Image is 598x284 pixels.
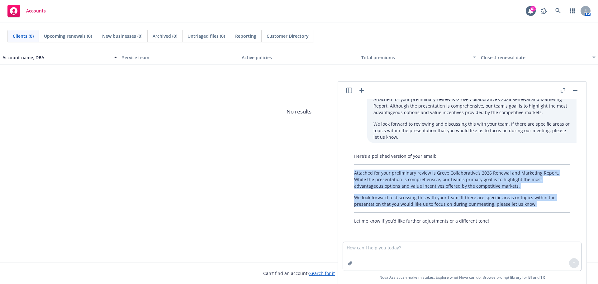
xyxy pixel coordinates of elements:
p: Attached for your preliminary review is Grove Collaborative’s 2026 Renewal and Marketing Report. ... [373,96,570,116]
p: Here’s a polished version of your email: [354,153,570,159]
a: Accounts [5,2,48,20]
span: Nova Assist can make mistakes. Explore what Nova can do: Browse prompt library for and [340,271,584,284]
a: Report a Bug [538,5,550,17]
p: We look forward to reviewing and discussing this with your team. If there are specific areas or t... [373,121,570,140]
span: Accounts [26,8,46,13]
a: Switch app [566,5,579,17]
div: Total premiums [361,54,469,61]
span: Customer Directory [267,33,309,39]
p: Let me know if you’d like further adjustments or a different tone! [354,218,570,224]
span: Clients (0) [13,33,34,39]
div: Service team [122,54,237,61]
span: Can't find an account? [263,270,335,277]
span: Archived (0) [153,33,177,39]
span: Upcoming renewals (0) [44,33,92,39]
div: Closest renewal date [481,54,589,61]
p: We look forward to discussing this with your team. If there are specific areas or topics within t... [354,194,570,207]
span: Reporting [235,33,256,39]
div: Account name, DBA [2,54,110,61]
button: Total premiums [359,50,478,65]
div: 61 [530,6,536,12]
button: Closest renewal date [478,50,598,65]
a: TR [540,275,545,280]
a: Search for it [309,270,335,276]
a: Search [552,5,564,17]
button: Active policies [239,50,359,65]
p: Attached for your preliminary review is Grove Collaborative’s 2026 Renewal and Marketing Report. ... [354,170,570,189]
span: New businesses (0) [102,33,142,39]
div: Active policies [242,54,356,61]
a: BI [528,275,532,280]
button: Service team [120,50,239,65]
span: Untriaged files (0) [187,33,225,39]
